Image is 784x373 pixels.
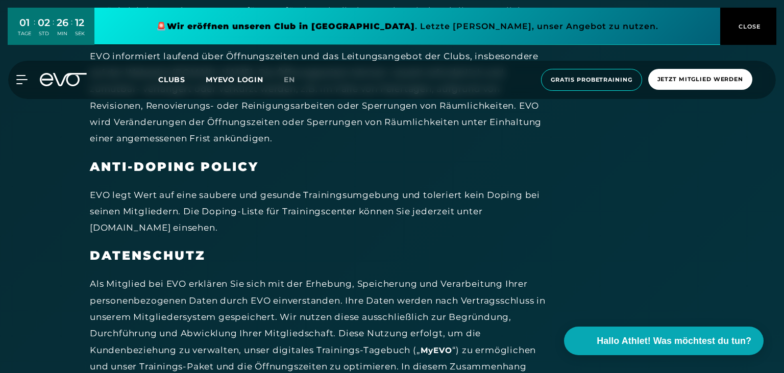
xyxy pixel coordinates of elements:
div: TAGE [18,30,31,37]
a: Jetzt Mitglied werden [645,69,755,91]
a: en [284,74,307,86]
span: Hallo Athlet! Was möchtest du tun? [597,334,751,348]
strong: ANTI-DOPING POLICY [90,159,259,174]
div: 12 [75,15,85,30]
div: MIN [57,30,68,37]
span: Gratis Probetraining [551,76,632,84]
div: SEK [75,30,85,37]
div: 01 [18,15,31,30]
span: CLOSE [736,22,761,31]
span: Clubs [158,75,185,84]
button: Hallo Athlet! Was möchtest du tun? [564,327,764,355]
span: en [284,75,295,84]
div: STD [38,30,50,37]
button: CLOSE [720,8,776,45]
a: Clubs [158,74,206,84]
div: : [71,16,72,43]
a: Gratis Probetraining [538,69,645,91]
a: MYEVO LOGIN [206,75,263,84]
div: EVO legt Wert auf eine saubere und gesunde Trainingsumgebung und toleriert kein Doping bei seinen... [90,187,549,236]
div: : [53,16,54,43]
div: 02 [38,15,50,30]
div: 26 [57,15,68,30]
span: Jetzt Mitglied werden [657,75,743,84]
div: : [34,16,35,43]
a: MyEVO [421,345,452,356]
strong: DATENSCHUTZ [90,248,205,263]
